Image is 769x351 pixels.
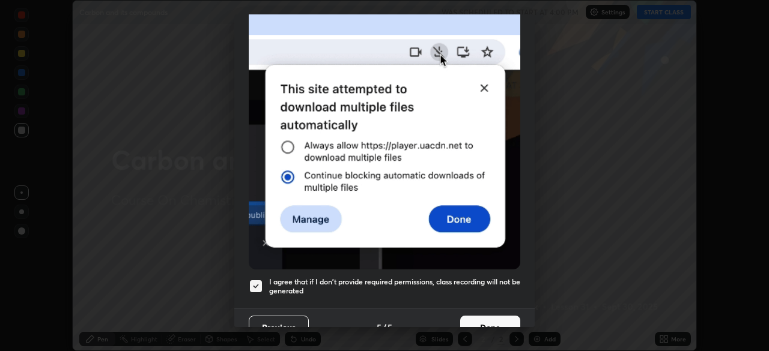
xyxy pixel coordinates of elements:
button: Previous [249,316,309,340]
h4: 5 [377,321,381,334]
h4: / [383,321,386,334]
img: downloads-permission-blocked.gif [249,7,520,269]
h5: I agree that if I don't provide required permissions, class recording will not be generated [269,277,520,296]
h4: 5 [388,321,392,334]
button: Done [460,316,520,340]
